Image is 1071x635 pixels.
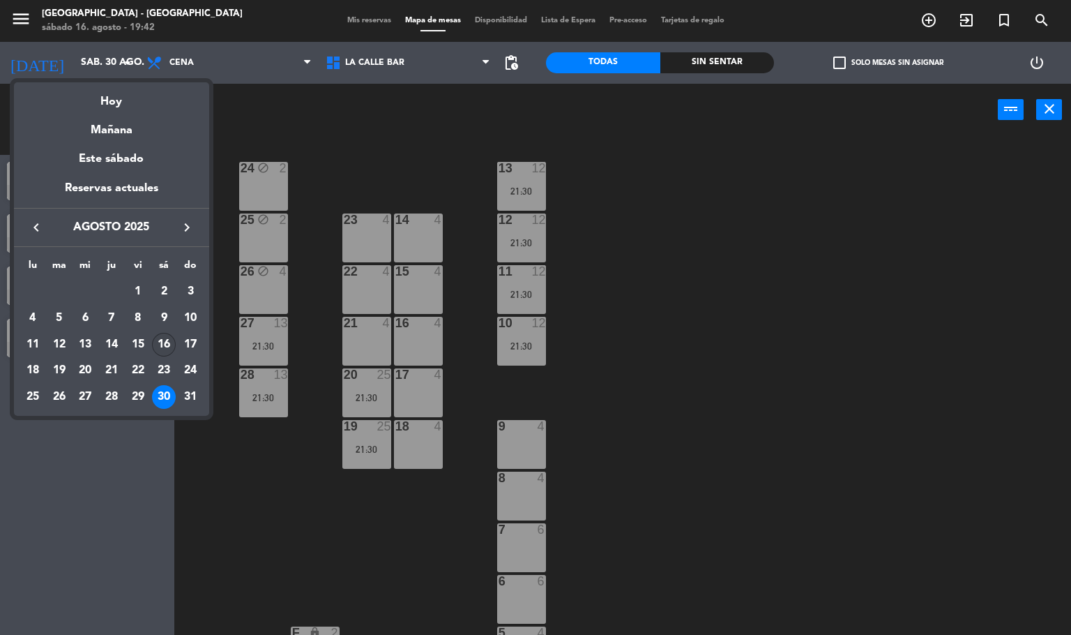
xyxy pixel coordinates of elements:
[73,306,97,330] div: 6
[49,218,174,237] span: agosto 2025
[152,385,176,409] div: 30
[46,331,73,358] td: 12 de agosto de 2025
[73,385,97,409] div: 27
[24,218,49,237] button: keyboard_arrow_left
[125,305,151,331] td: 8 de agosto de 2025
[100,359,123,383] div: 21
[177,305,204,331] td: 10 de agosto de 2025
[20,305,46,331] td: 4 de agosto de 2025
[152,359,176,383] div: 23
[14,82,209,111] div: Hoy
[125,279,151,306] td: 1 de agosto de 2025
[126,359,150,383] div: 22
[100,306,123,330] div: 7
[47,333,71,357] div: 12
[177,384,204,410] td: 31 de agosto de 2025
[21,359,45,383] div: 18
[151,279,178,306] td: 2 de agosto de 2025
[126,333,150,357] div: 15
[178,280,202,304] div: 3
[178,385,202,409] div: 31
[100,333,123,357] div: 14
[20,279,125,306] td: AGO.
[47,385,71,409] div: 26
[72,257,98,279] th: miércoles
[177,279,204,306] td: 3 de agosto de 2025
[28,219,45,236] i: keyboard_arrow_left
[100,385,123,409] div: 28
[46,358,73,384] td: 19 de agosto de 2025
[126,306,150,330] div: 8
[178,219,195,236] i: keyboard_arrow_right
[21,385,45,409] div: 25
[14,179,209,208] div: Reservas actuales
[178,306,202,330] div: 10
[177,257,204,279] th: domingo
[46,384,73,410] td: 26 de agosto de 2025
[72,384,98,410] td: 27 de agosto de 2025
[46,257,73,279] th: martes
[126,385,150,409] div: 29
[151,384,178,410] td: 30 de agosto de 2025
[72,358,98,384] td: 20 de agosto de 2025
[98,384,125,410] td: 28 de agosto de 2025
[73,359,97,383] div: 20
[152,280,176,304] div: 2
[174,218,199,237] button: keyboard_arrow_right
[14,140,209,179] div: Este sábado
[21,333,45,357] div: 11
[125,358,151,384] td: 22 de agosto de 2025
[46,305,73,331] td: 5 de agosto de 2025
[178,333,202,357] div: 17
[98,331,125,358] td: 14 de agosto de 2025
[20,358,46,384] td: 18 de agosto de 2025
[20,384,46,410] td: 25 de agosto de 2025
[126,280,150,304] div: 1
[177,358,204,384] td: 24 de agosto de 2025
[21,306,45,330] div: 4
[151,331,178,358] td: 16 de agosto de 2025
[125,331,151,358] td: 15 de agosto de 2025
[151,358,178,384] td: 23 de agosto de 2025
[152,333,176,357] div: 16
[14,111,209,140] div: Mañana
[72,305,98,331] td: 6 de agosto de 2025
[152,306,176,330] div: 9
[47,306,71,330] div: 5
[177,331,204,358] td: 17 de agosto de 2025
[73,333,97,357] div: 13
[20,257,46,279] th: lunes
[47,359,71,383] div: 19
[151,257,178,279] th: sábado
[151,305,178,331] td: 9 de agosto de 2025
[178,359,202,383] div: 24
[125,384,151,410] td: 29 de agosto de 2025
[98,358,125,384] td: 21 de agosto de 2025
[72,331,98,358] td: 13 de agosto de 2025
[20,331,46,358] td: 11 de agosto de 2025
[125,257,151,279] th: viernes
[98,305,125,331] td: 7 de agosto de 2025
[98,257,125,279] th: jueves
